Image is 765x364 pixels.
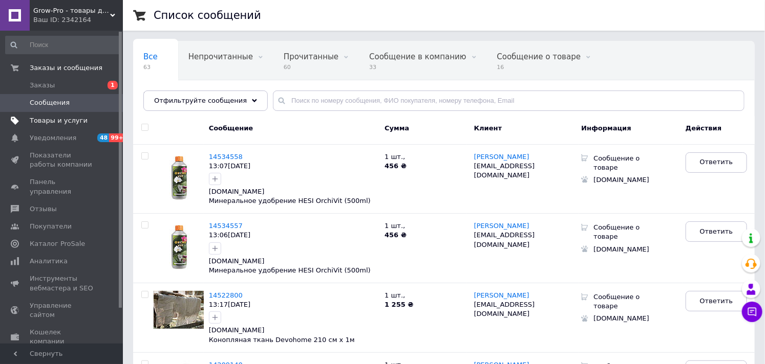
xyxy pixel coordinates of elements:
span: Отфильтруйте сообщения [154,97,247,104]
span: Покупатели [30,222,72,231]
span: 48 [97,133,109,142]
div: [DOMAIN_NAME] [209,326,377,335]
span: 63 [143,63,158,71]
div: Действия [683,116,755,144]
a: 14522800 [209,291,243,299]
b: 1 255 ₴ [385,301,413,308]
div: 13:07[DATE] [209,162,377,171]
input: Поиск [5,36,121,54]
span: 60 [284,63,338,71]
div: [DOMAIN_NAME] [588,243,665,256]
div: Клиент [466,116,579,144]
span: Кошелек компании [30,328,95,346]
a: Минеральное удобрение HESI OrchiVit (500ml) [209,197,371,205]
span: Ответить [700,227,733,236]
span: Минеральное удобрение HESI OrchiVit (500ml) [209,266,371,274]
span: Grow-Pro - товары для растениеводства и гидропоники [33,6,110,15]
div: Сообщение о товаре [588,152,665,174]
span: Прочитанные [284,52,338,61]
span: Управление сайтом [30,301,95,320]
img: Сообщение 14534558 [154,152,204,202]
a: Ответить [686,152,747,173]
div: [DOMAIN_NAME] [588,174,665,186]
a: 14534558 [209,153,243,161]
span: 99+ [109,133,126,142]
a: [PERSON_NAME] [474,153,529,161]
div: 13:06[DATE] [209,231,377,240]
span: Заказы и сообщения [30,63,102,73]
div: [DOMAIN_NAME] [588,312,665,325]
img: Сообщение 14522800 [154,291,204,329]
div: Сообщение о товаре [588,221,665,243]
p: 1 шт. , [385,221,463,231]
span: Сообщение о товаре [497,52,581,61]
span: Уведомления [30,133,76,143]
span: [EMAIL_ADDRESS][DOMAIN_NAME] [474,301,535,317]
a: Конопляная ткань Devohome 210 см х 1м [209,336,355,344]
div: [DOMAIN_NAME] [209,257,377,266]
span: Все [143,52,158,61]
span: Ответить [700,157,733,167]
input: Поиск по номеру сообщения, ФИО покупателя, номеру телефона, Email [273,90,745,111]
span: Панель управления [30,177,95,196]
span: Сообщения [30,98,70,107]
span: Показатели работы компании [30,151,95,169]
a: Минеральное удобрение HESI OrchiVit (500ml) [209,266,371,275]
span: Сообщение в компанию [369,52,466,61]
span: Каталог ProSale [30,239,85,248]
span: Отзывы [30,204,57,214]
span: 16 [497,63,581,71]
a: Ответить [686,291,747,311]
a: Ответить [686,221,747,242]
div: Ваш ID: 2342164 [33,15,123,25]
span: [PERSON_NAME] [474,291,529,299]
span: Заявка на расчет [143,91,214,100]
span: [EMAIL_ADDRESS][DOMAIN_NAME] [474,231,535,248]
div: Сообщение о товаре [588,291,665,312]
span: Аналитика [30,257,68,266]
img: Сообщение 14534557 [154,221,204,271]
span: 1 [108,81,118,89]
span: Непрочитанные [188,52,253,61]
span: Товары и услуги [30,116,88,125]
div: [DOMAIN_NAME] [209,187,377,196]
a: [PERSON_NAME] [474,222,529,230]
div: Сообщение [204,116,383,144]
div: Информация [579,116,683,144]
h1: Список сообщений [154,9,261,21]
p: 1 шт. , [385,152,463,162]
b: 456 ₴ [385,162,407,170]
span: [EMAIL_ADDRESS][DOMAIN_NAME] [474,162,535,179]
p: 1 шт. , [385,291,463,300]
span: Ответить [700,297,733,306]
a: 14534557 [209,222,243,230]
b: 456 ₴ [385,231,407,239]
div: 13:17[DATE] [209,300,377,309]
button: Чат с покупателем [742,302,762,322]
span: Заказы [30,81,55,90]
span: Инструменты вебмастера и SEO [30,274,95,292]
span: 33 [369,63,466,71]
a: [PERSON_NAME] [474,291,529,300]
div: Сумма [382,116,466,144]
